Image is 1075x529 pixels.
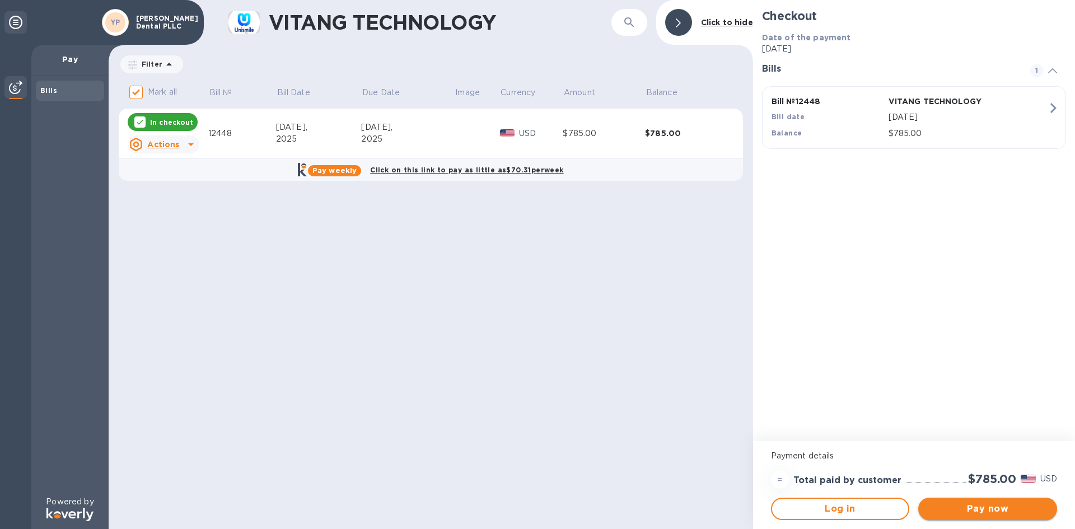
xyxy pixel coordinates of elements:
img: Logo [46,508,94,521]
div: [DATE], [276,121,362,133]
b: Click to hide [701,18,753,27]
p: USD [1040,473,1057,485]
b: Date of the payment [762,33,851,42]
p: Balance [646,87,677,99]
div: 2025 [361,133,454,145]
b: Balance [772,129,802,137]
b: Click on this link to pay as little as $70.31 per week [370,166,563,174]
b: Pay weekly [312,166,357,175]
p: Powered by [46,496,94,508]
button: Bill №12448VITANG TECHNOLOGYBill date[DATE]Balance$785.00 [762,86,1066,149]
b: Bill date [772,113,805,121]
div: $785.00 [645,128,727,139]
span: Log in [781,502,900,516]
p: Due Date [362,87,400,99]
p: USD [519,128,563,139]
h2: $785.00 [968,472,1016,486]
p: Bill Date [277,87,310,99]
p: Payment details [771,450,1057,462]
p: [PERSON_NAME] Dental PLLC [136,15,192,30]
p: [DATE] [889,111,1048,123]
div: 12448 [208,128,276,139]
p: Currency [501,87,535,99]
p: Bill № 12448 [772,96,884,107]
p: Pay [40,54,100,65]
div: [DATE], [361,121,454,133]
img: USD [500,129,515,137]
span: Balance [646,87,692,99]
p: In checkout [150,118,193,127]
p: Image [455,87,480,99]
p: VITANG TECHNOLOGY [889,96,1001,107]
span: Bill Date [277,87,325,99]
div: = [771,471,789,489]
img: USD [1021,475,1036,483]
u: Actions [147,140,179,149]
p: $785.00 [889,128,1048,139]
b: YP [111,18,120,26]
h3: Bills [762,64,1017,74]
h3: Total paid by customer [793,475,901,486]
span: Due Date [362,87,414,99]
h2: Checkout [762,9,1066,23]
div: 2025 [276,133,362,145]
button: Log in [771,498,910,520]
b: Bills [40,86,57,95]
span: Pay now [927,502,1048,516]
span: Bill № [209,87,247,99]
p: Mark all [148,86,177,98]
h1: VITANG TECHNOLOGY [269,11,611,34]
p: Amount [564,87,595,99]
p: [DATE] [762,43,1066,55]
button: Pay now [918,498,1057,520]
p: Filter [137,59,162,69]
p: Bill № [209,87,232,99]
span: Amount [564,87,610,99]
div: $785.00 [563,128,645,139]
span: 1 [1030,64,1044,77]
